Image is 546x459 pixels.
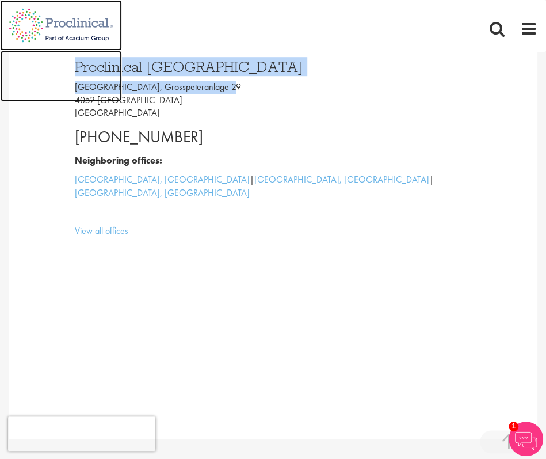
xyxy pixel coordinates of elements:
h3: Proclinical [GEOGRAPHIC_DATA] [75,59,472,74]
iframe: reCAPTCHA [8,416,155,451]
a: [GEOGRAPHIC_DATA], [GEOGRAPHIC_DATA] [254,173,429,185]
span: 1 [509,422,518,431]
p: | | [75,173,472,200]
a: [GEOGRAPHIC_DATA], [GEOGRAPHIC_DATA] [75,187,250,199]
a: View all offices [75,225,128,237]
b: Neighboring offices: [75,154,162,166]
a: [GEOGRAPHIC_DATA], [GEOGRAPHIC_DATA] [75,173,250,185]
p: [GEOGRAPHIC_DATA], Grosspeteranlage 29 4052 [GEOGRAPHIC_DATA] [GEOGRAPHIC_DATA] [75,81,472,120]
p: [PHONE_NUMBER] [75,126,472,149]
img: Chatbot [509,422,543,456]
